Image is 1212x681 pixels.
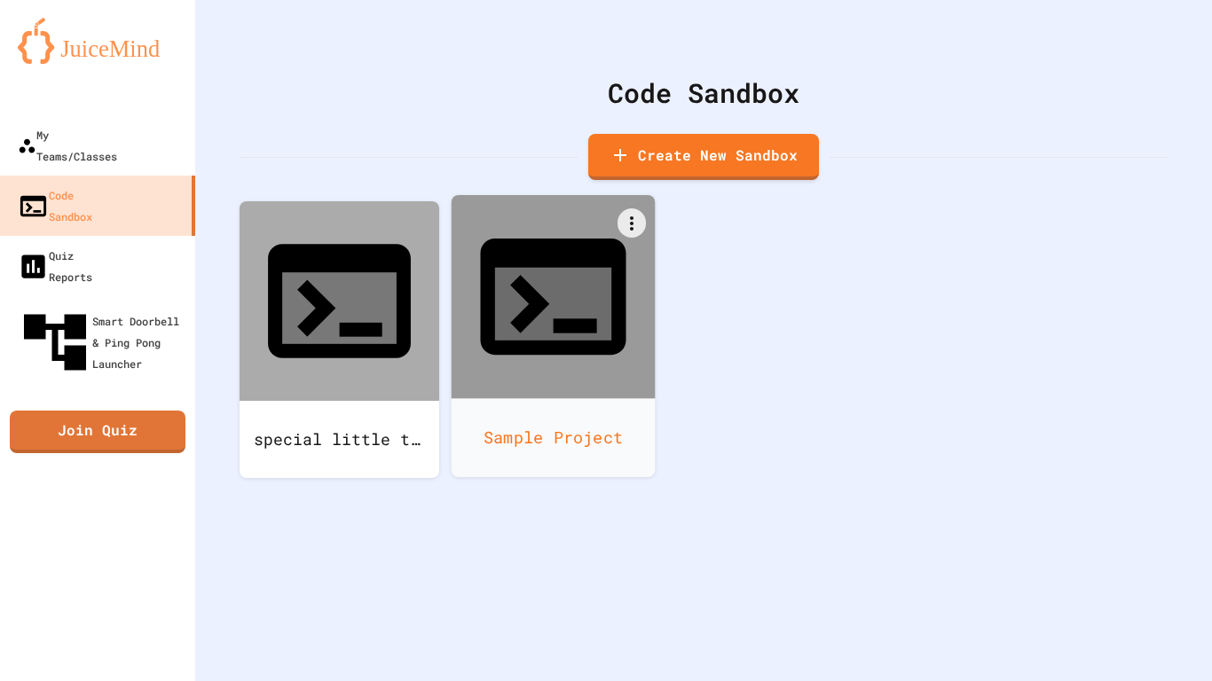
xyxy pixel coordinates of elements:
a: Join Quiz [10,411,185,453]
div: Smart Doorbell & Ping Pong Launcher [18,305,188,380]
a: Create New Sandbox [588,134,819,180]
div: special little things twin [240,401,439,478]
div: My Teams/Classes [18,124,117,167]
div: Code Sandbox [18,184,92,227]
div: Code Sandbox [240,73,1168,113]
a: special little things twin [240,201,439,478]
div: Sample Project [452,398,656,477]
div: Quiz Reports [18,245,92,287]
img: logo-orange.svg [18,18,177,64]
a: Sample Project [452,195,656,477]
